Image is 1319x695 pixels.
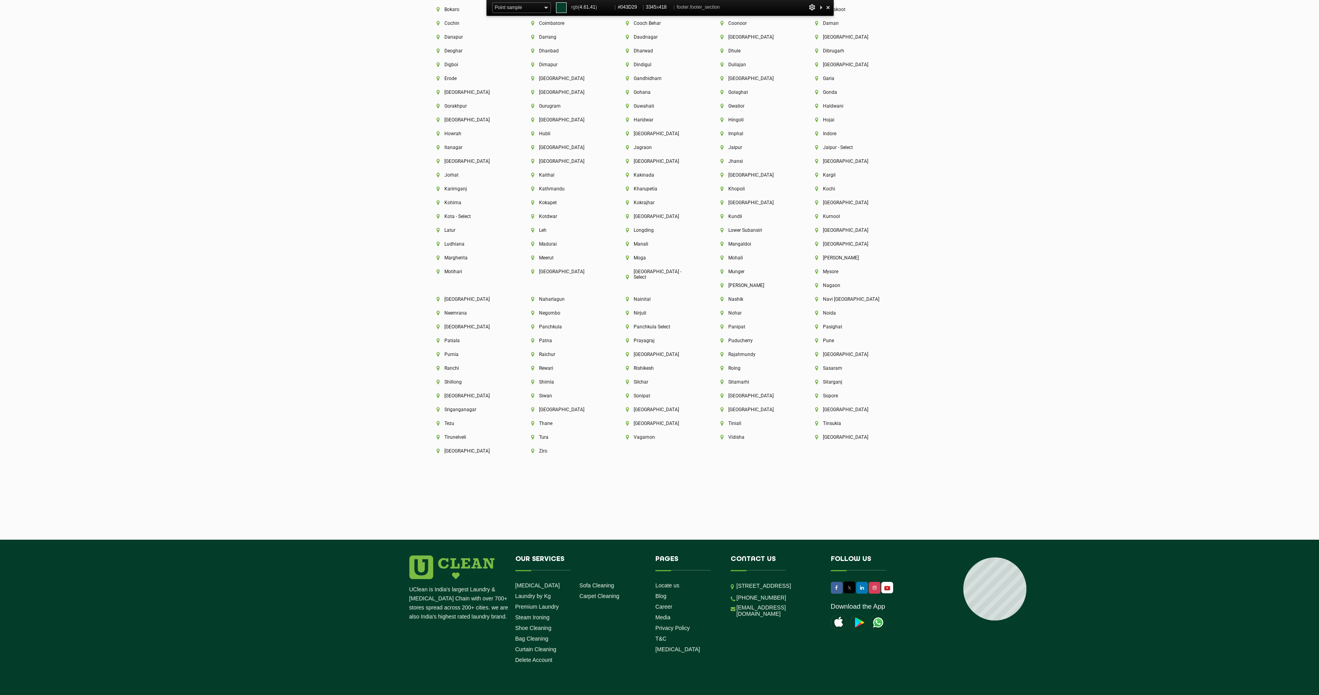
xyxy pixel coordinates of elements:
[409,585,509,621] p: UClean is India's largest Laundry & [MEDICAL_DATA] Chain with over 700+ stores spread across 200+...
[437,448,504,454] li: [GEOGRAPHIC_DATA]
[437,131,504,136] li: Howrah
[531,448,599,454] li: Ziro
[437,145,504,150] li: Itanagar
[737,604,819,617] a: [EMAIL_ADDRESS][DOMAIN_NAME]
[437,62,504,67] li: Digboi
[531,269,599,274] li: [GEOGRAPHIC_DATA]
[626,158,694,164] li: [GEOGRAPHIC_DATA]
[815,186,883,192] li: Kochi
[720,310,788,316] li: Nohar
[437,158,504,164] li: [GEOGRAPHIC_DATA]
[437,117,504,123] li: [GEOGRAPHIC_DATA]
[818,2,824,12] div: Collapse This Panel
[659,4,666,10] span: 418
[815,324,883,330] li: Pasighat
[655,593,666,599] a: Blog
[531,379,599,385] li: Shimla
[815,89,883,95] li: Gonda
[531,117,599,123] li: [GEOGRAPHIC_DATA]
[437,393,504,399] li: [GEOGRAPHIC_DATA]
[655,614,670,620] a: Media
[626,407,694,412] li: [GEOGRAPHIC_DATA]
[720,296,788,302] li: Nashik
[815,407,883,412] li: [GEOGRAPHIC_DATA]
[626,365,694,371] li: Rishikesh
[531,227,599,233] li: Leh
[720,241,788,247] li: Mangaldoi
[515,657,552,663] a: Delete Account
[515,582,560,589] a: [MEDICAL_DATA]
[720,407,788,412] li: [GEOGRAPHIC_DATA]
[626,172,694,178] li: Kakinada
[626,131,694,136] li: [GEOGRAPHIC_DATA]
[720,365,788,371] li: Roing
[626,310,694,316] li: Nirjuli
[720,283,788,288] li: [PERSON_NAME]
[851,615,866,630] img: playstoreicon.png
[571,2,613,12] span: rgb( , , )
[626,34,694,40] li: Daudnagar
[437,241,504,247] li: Ludhiana
[531,186,599,192] li: Kathmandu
[437,172,504,178] li: Jorhat
[815,103,883,109] li: Haldwani
[646,2,672,12] span: x
[626,117,694,123] li: Haridwar
[531,324,599,330] li: Panchkula
[626,89,694,95] li: Gohana
[531,393,599,399] li: Siwan
[720,421,788,426] li: Tiniali
[815,172,883,178] li: Kargil
[815,365,883,371] li: Sasaram
[626,421,694,426] li: [GEOGRAPHIC_DATA]
[531,241,599,247] li: Madurai
[531,200,599,205] li: Kokapet
[531,103,599,109] li: Gurugram
[579,582,614,589] a: Sofa Cleaning
[437,214,504,219] li: Kota - Select
[515,625,552,631] a: Shoe Cleaning
[437,186,504,192] li: Karimganj
[437,434,504,440] li: Tirunelveli
[643,4,644,10] span: |
[737,594,786,601] a: [PHONE_NUMBER]
[531,338,599,343] li: Patna
[579,593,619,599] a: Carpet Cleaning
[437,7,504,12] li: Bokaro
[626,200,694,205] li: Kokrajhar
[646,4,657,10] span: 3345
[808,2,816,12] div: Options
[815,241,883,247] li: [GEOGRAPHIC_DATA]
[720,131,788,136] li: Imphal
[815,7,883,12] li: Chitrakoot
[626,76,694,81] li: Gandhidham
[437,310,504,316] li: Neemrana
[815,117,883,123] li: Hojai
[815,283,883,288] li: Nagaon
[720,434,788,440] li: Vidisha
[720,48,788,54] li: Dhule
[677,2,720,12] span: footer
[815,227,883,233] li: [GEOGRAPHIC_DATA]
[437,379,504,385] li: Shillong
[815,48,883,54] li: Dibrugarh
[720,338,788,343] li: Puducherry
[626,324,694,330] li: Panchkula Select
[815,131,883,136] li: Indore
[815,62,883,67] li: [GEOGRAPHIC_DATA]
[531,407,599,412] li: [GEOGRAPHIC_DATA]
[626,186,694,192] li: Kharupetia
[720,227,788,233] li: Lower Subansiri
[655,604,672,610] a: Career
[815,338,883,343] li: Pune
[815,434,883,440] li: [GEOGRAPHIC_DATA]
[626,352,694,357] li: [GEOGRAPHIC_DATA]
[437,407,504,412] li: Sriganganagar
[531,214,599,219] li: Kotdwar
[437,200,504,205] li: Kohima
[655,646,700,652] a: [MEDICAL_DATA]
[815,379,883,385] li: Sitarganj
[515,635,548,642] a: Bag Cleaning
[531,255,599,261] li: Meerut
[626,269,694,280] li: [GEOGRAPHIC_DATA] - Select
